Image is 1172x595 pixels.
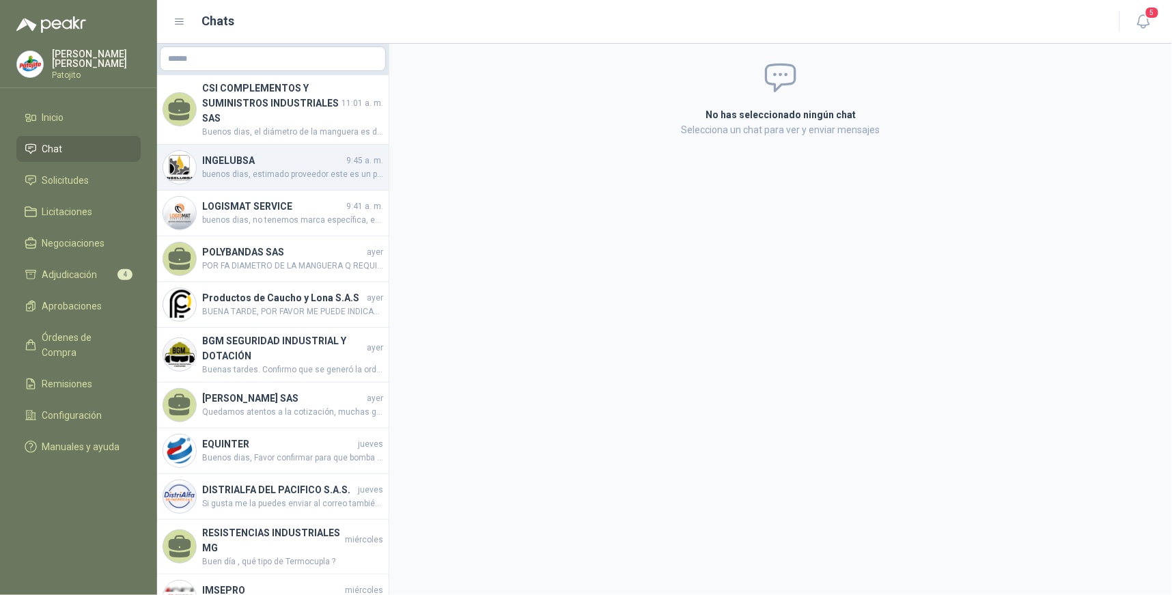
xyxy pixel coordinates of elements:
[16,167,141,193] a: Solicitudes
[346,200,383,213] span: 9:41 a. m.
[202,333,364,363] h4: BGM SEGURIDAD INDUSTRIAL Y DOTACIÓN
[157,383,389,428] a: [PERSON_NAME] SASayerQuedamos atentos a la cotización, muchas gracias
[367,292,383,305] span: ayer
[16,262,141,288] a: Adjudicación4
[157,474,389,520] a: Company LogoDISTRIALFA DEL PACIFICO S.A.S.juevesSi gusta me la puedes enviar al correo también o ...
[42,236,105,251] span: Negociaciones
[358,484,383,497] span: jueves
[367,392,383,405] span: ayer
[163,197,196,230] img: Company Logo
[16,324,141,365] a: Órdenes de Compra
[157,428,389,474] a: Company LogoEQUINTERjuevesBuenos dias, Favor confirmar para que bomba o equipos son estos repuest...
[341,97,383,110] span: 11:01 a. m.
[157,236,389,282] a: POLYBANDAS SASayerPOR FA DIAMETRO DE LA MANGUERA Q REQUIERE Y CUANTOS METROS NECESITA GRACIAS
[163,480,196,513] img: Company Logo
[163,288,196,321] img: Company Logo
[16,230,141,256] a: Negociaciones
[157,282,389,328] a: Company LogoProductos de Caucho y Lona S.A.SayerBUENA TARDE, POR FAVOR ME PUEDE INDICAR EL DIAMET...
[42,376,93,391] span: Remisiones
[202,153,344,168] h4: INGELUBSA
[42,439,120,454] span: Manuales y ayuda
[202,437,355,452] h4: EQUINTER
[202,168,383,181] span: buenos dias, estimado proveedor este es un producto nuevo que vamos a implementar para utilizar e...
[42,267,98,282] span: Adjudicación
[157,520,389,575] a: RESISTENCIAS INDUSTRIALES MGmiércolesBuen día , qué tipo de Termocupla ?
[16,293,141,319] a: Aprobaciones
[345,534,383,546] span: miércoles
[346,154,383,167] span: 9:45 a. m.
[42,141,63,156] span: Chat
[42,110,64,125] span: Inicio
[202,245,364,260] h4: POLYBANDAS SAS
[367,246,383,259] span: ayer
[202,391,364,406] h4: [PERSON_NAME] SAS
[202,482,355,497] h4: DISTRIALFA DEL PACIFICO S.A.S.
[202,452,383,465] span: Buenos dias, Favor confirmar para que bomba o equipos son estos repuestos y la marca de la misma.
[202,260,383,273] span: POR FA DIAMETRO DE LA MANGUERA Q REQUIERE Y CUANTOS METROS NECESITA GRACIAS
[42,173,89,188] span: Solicitudes
[202,497,383,510] span: Si gusta me la puedes enviar al correo también o a mi whatsapp
[16,199,141,225] a: Licitaciones
[202,406,383,419] span: Quedamos atentos a la cotización, muchas gracias
[367,342,383,355] span: ayer
[16,371,141,397] a: Remisiones
[157,328,389,383] a: Company LogoBGM SEGURIDAD INDUSTRIAL Y DOTACIÓNayerBuenas tardes. Confirmo que se generó la orden...
[52,49,141,68] p: [PERSON_NAME] [PERSON_NAME]
[1145,6,1160,19] span: 5
[17,51,43,77] img: Company Logo
[202,12,235,31] h1: Chats
[117,269,132,280] span: 4
[542,122,1019,137] p: Selecciona un chat para ver y enviar mensajes
[202,363,383,376] span: Buenas tardes. Confirmo que se generó la orden de compra 13640 para la compra de las canecas
[202,525,342,555] h4: RESISTENCIAS INDUSTRIALES MG
[16,402,141,428] a: Configuración
[157,191,389,236] a: Company LogoLOGISMAT SERVICE9:41 a. m.buenos dias, no tenemos marca específica, es importante que...
[16,105,141,130] a: Inicio
[202,555,383,568] span: Buen día , qué tipo de Termocupla ?
[202,126,383,139] span: Buenos dias, el diámetro de la manguera es de 8 pulgadas, quedo atenta, agradezco anexar la ficha...
[202,214,383,227] span: buenos dias, no tenemos marca específica, es importante que ustedes especifiquen la marca que man...
[16,16,86,33] img: Logo peakr
[157,75,389,145] a: CSI COMPLEMENTOS Y SUMINISTROS INDUSTRIALES SAS11:01 a. m.Buenos dias, el diámetro de la manguera...
[202,199,344,214] h4: LOGISMAT SERVICE
[16,434,141,460] a: Manuales y ayuda
[42,299,102,314] span: Aprobaciones
[202,81,339,126] h4: CSI COMPLEMENTOS Y SUMINISTROS INDUSTRIALES SAS
[202,305,383,318] span: BUENA TARDE, POR FAVOR ME PUEDE INDICAR EL DIAMETRO INTERNO DE LA MANGUERA PARA PROCEDER A COTIZA...
[1131,10,1156,34] button: 5
[157,145,389,191] a: Company LogoINGELUBSA9:45 a. m.buenos dias, estimado proveedor este es un producto nuevo que vamo...
[42,408,102,423] span: Configuración
[52,71,141,79] p: Patojito
[202,290,364,305] h4: Productos de Caucho y Lona S.A.S
[358,438,383,451] span: jueves
[542,107,1019,122] h2: No has seleccionado ningún chat
[163,338,196,371] img: Company Logo
[163,434,196,467] img: Company Logo
[42,204,93,219] span: Licitaciones
[42,330,128,360] span: Órdenes de Compra
[163,151,196,184] img: Company Logo
[16,136,141,162] a: Chat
